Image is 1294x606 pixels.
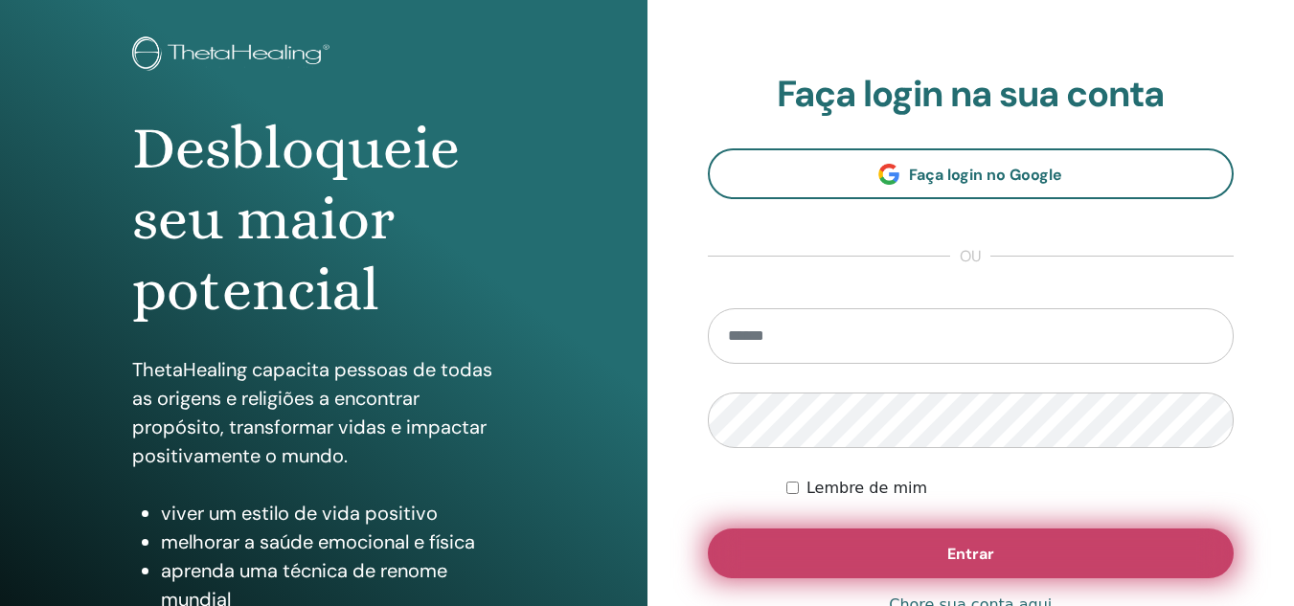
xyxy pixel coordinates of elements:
[960,246,981,266] font: ou
[708,148,1235,199] a: Faça login no Google
[909,165,1062,185] font: Faça login no Google
[161,501,438,526] font: viver um estilo de vida positivo
[777,70,1164,118] font: Faça login na sua conta
[708,528,1235,578] button: Entrar
[132,357,492,468] font: ThetaHealing capacita pessoas de todas as origens e religiões a encontrar propósito, transformar ...
[161,529,475,554] font: melhorar a saúde emocional e física
[132,114,460,325] font: Desbloqueie seu maior potencial
[806,479,927,497] font: Lembre de mim
[786,477,1234,500] div: Mantenha-me autenticado indefinidamente ou até que eu faça logout manualmente
[947,544,994,564] font: Entrar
